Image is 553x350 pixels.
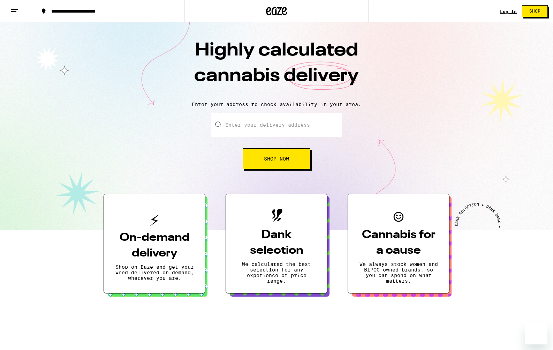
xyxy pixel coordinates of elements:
h1: Highly calculated cannabis delivery [154,38,399,96]
h3: On-demand delivery [115,230,194,261]
a: Log In [500,9,517,14]
p: We always stock women and BIPOC owned brands, so you can spend on what matters. [359,261,438,284]
input: Enter your delivery address [211,113,342,137]
span: Shop Now [264,156,289,161]
span: Shop [529,9,540,13]
iframe: Button to launch messaging window [525,322,547,344]
h3: Dank selection [237,227,316,259]
button: Dank selectionWe calculated the best selection for any experience or price range. [226,194,327,293]
button: Shop [522,5,548,17]
a: Shop [517,5,553,17]
h3: Cannabis for a cause [359,227,438,259]
p: We calculated the best selection for any experience or price range. [237,261,316,284]
button: On-demand deliveryShop on Eaze and get your weed delivered on demand, wherever you are. [104,194,205,293]
button: Shop Now [243,148,310,169]
button: Cannabis for a causeWe always stock women and BIPOC owned brands, so you can spend on what matters. [348,194,449,293]
p: Enter your address to check availability in your area. [7,102,546,107]
p: Shop on Eaze and get your weed delivered on demand, wherever you are. [115,264,194,281]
